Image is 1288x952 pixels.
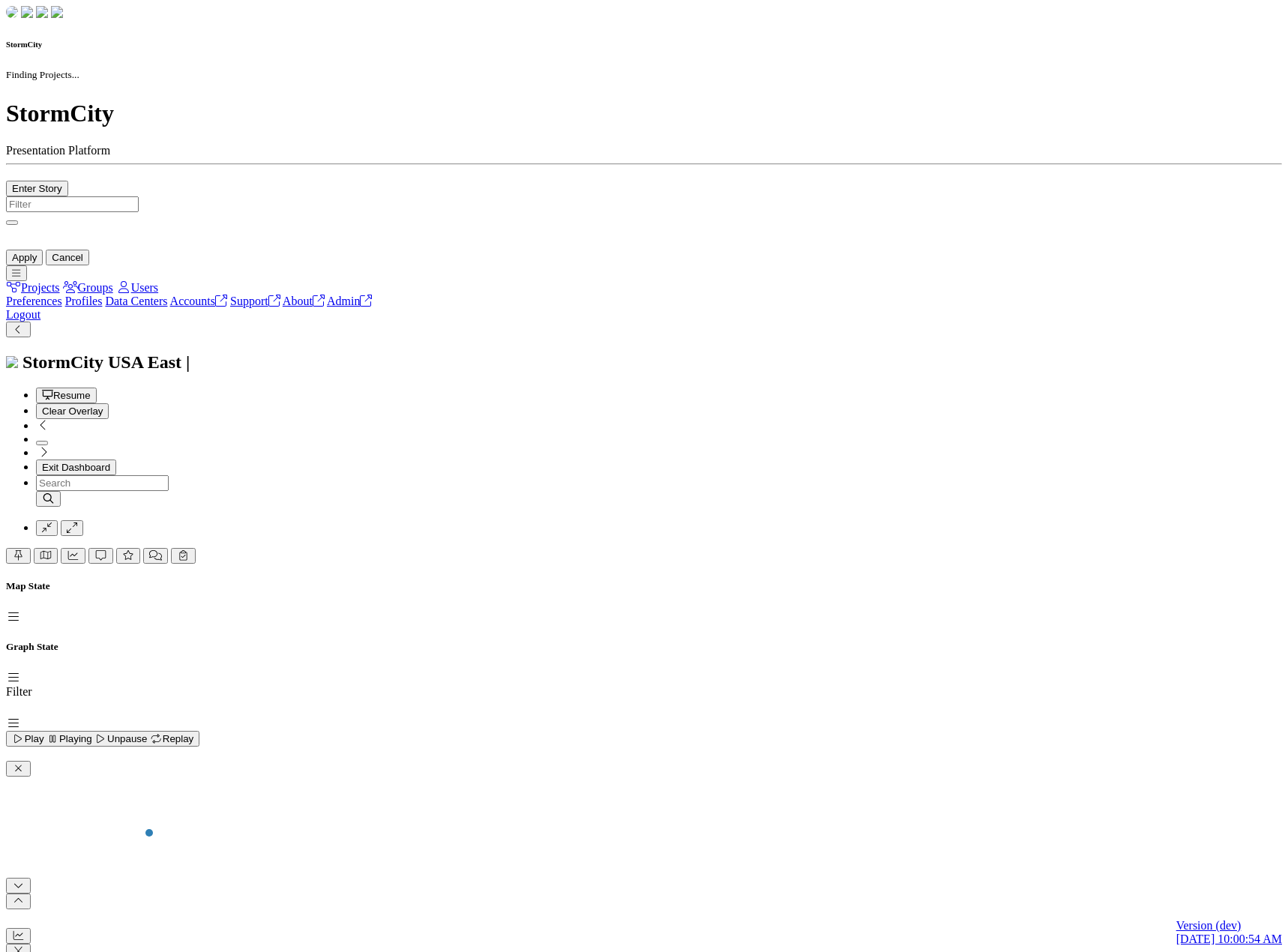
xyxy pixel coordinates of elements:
span: Presentation Platform [6,144,110,157]
small: Finding Projects... [6,69,79,80]
button: Exit Dashboard [36,460,116,475]
img: chi-fish-down.png [21,6,33,18]
h6: StormCity [6,40,1282,49]
button: Resume [36,388,97,403]
input: Search [36,475,169,491]
a: Preferences [6,295,62,307]
img: chi-fish-down.png [6,6,18,18]
img: chi-fish-up.png [36,6,48,18]
button: Clear Overlay [36,403,109,419]
h1: StormCity [6,100,1282,127]
span: | [186,352,190,372]
img: chi-fish-icon.svg [6,356,18,368]
a: Version (dev) [DATE] 10:00:54 AM [1176,919,1282,946]
label: Filter [6,685,32,698]
a: Groups [63,281,113,294]
a: Profiles [65,295,103,307]
a: About [283,295,325,307]
span: Playing [46,733,91,744]
h5: Graph State [6,641,1282,653]
a: Data Centers [105,295,167,307]
a: Logout [6,308,40,321]
a: Accounts [170,295,227,307]
button: Enter Story [6,181,68,196]
span: Replay [150,733,193,744]
input: Filter [6,196,139,212]
img: chi-fish-blink.png [51,6,63,18]
button: Cancel [46,250,89,265]
span: Unpause [94,733,147,744]
span: [DATE] 10:00:54 AM [1176,933,1282,945]
button: Apply [6,250,43,265]
span: Play [12,733,44,744]
a: Support [230,295,280,307]
a: Projects [6,281,60,294]
a: Users [116,281,158,294]
a: Admin [327,295,372,307]
h5: Map State [6,580,1282,592]
button: Play Playing Unpause Replay [6,731,199,747]
span: USA East [108,352,181,372]
span: StormCity [22,352,103,372]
